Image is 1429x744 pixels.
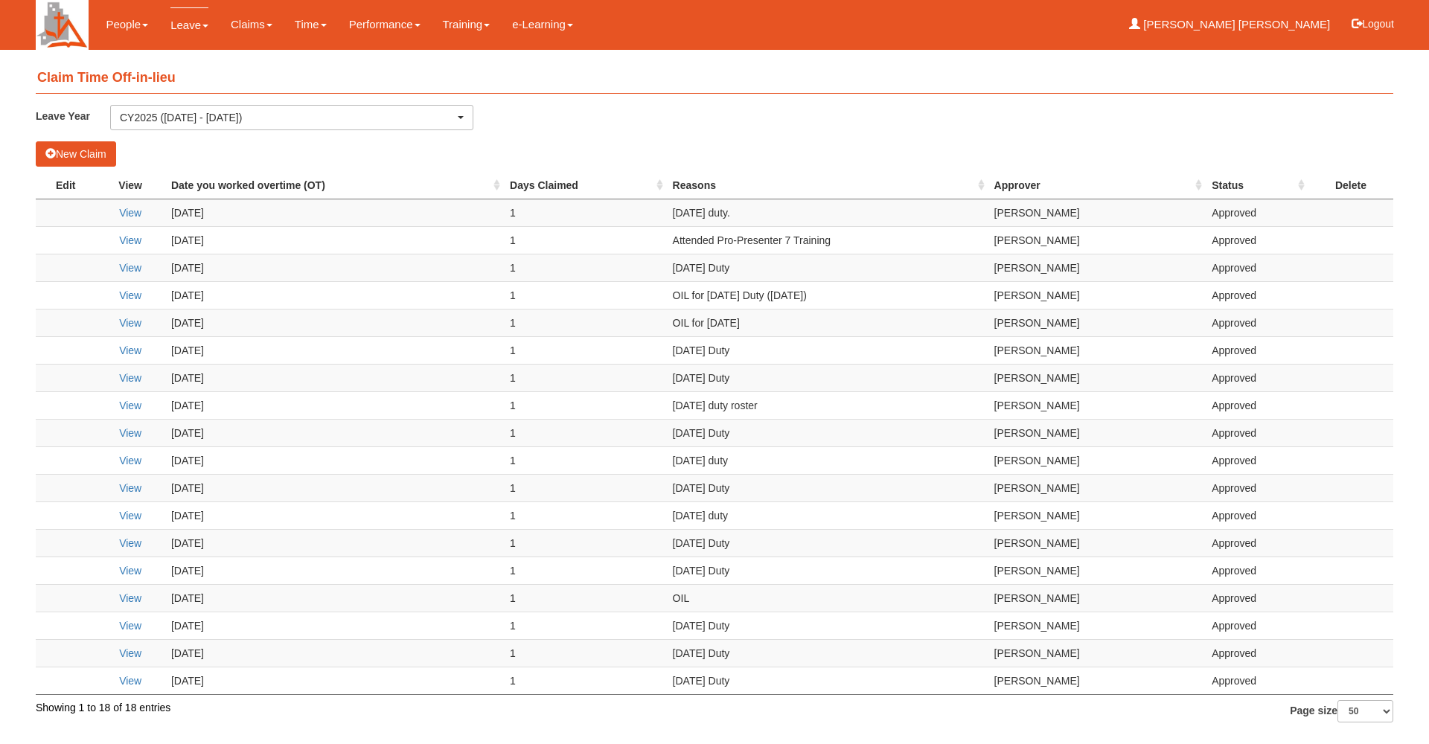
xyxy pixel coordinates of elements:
td: [DATE] [165,584,504,612]
td: 1 [504,584,667,612]
div: CY2025 ([DATE] - [DATE]) [120,110,455,125]
td: [PERSON_NAME] [988,226,1206,254]
td: [PERSON_NAME] [988,419,1206,446]
td: [DATE] [165,336,504,364]
td: [DATE] [165,529,504,557]
td: [DATE] [165,612,504,639]
td: 1 [504,557,667,584]
td: [PERSON_NAME] [988,336,1206,364]
td: [PERSON_NAME] [988,364,1206,391]
td: 1 [504,501,667,529]
a: View [119,592,141,604]
th: Days Claimed : activate to sort column ascending [504,172,667,199]
a: Performance [349,7,421,42]
td: [DATE] [165,446,504,474]
a: View [119,262,141,274]
a: View [119,400,141,411]
td: [DATE] [165,419,504,446]
td: [DATE] [165,557,504,584]
th: Delete [1308,172,1393,199]
a: [PERSON_NAME] [PERSON_NAME] [1129,7,1330,42]
td: [PERSON_NAME] [988,309,1206,336]
td: Approved [1206,419,1308,446]
a: Claims [231,7,272,42]
td: OIL for [DATE] [667,309,988,336]
th: View [95,172,164,199]
a: View [119,234,141,246]
td: 1 [504,364,667,391]
a: View [119,647,141,659]
td: [DATE] [165,501,504,529]
a: View [119,537,141,549]
button: Logout [1341,6,1404,42]
td: 1 [504,199,667,226]
td: [DATE] [165,281,504,309]
a: Training [443,7,490,42]
td: [PERSON_NAME] [988,254,1206,281]
td: [DATE] Duty [667,419,988,446]
td: Approved [1206,501,1308,529]
td: [DATE] Duty [667,639,988,667]
td: [DATE] [165,254,504,281]
label: Leave Year [36,105,110,126]
a: View [119,427,141,439]
th: Date you worked overtime (OT) : activate to sort column ascending [165,172,504,199]
td: OIL for [DATE] Duty ([DATE]) [667,281,988,309]
td: 1 [504,391,667,419]
td: [PERSON_NAME] [988,501,1206,529]
td: Approved [1206,529,1308,557]
td: [DATE] duty [667,501,988,529]
td: [DATE] [165,639,504,667]
th: Edit [36,172,95,199]
td: Approved [1206,639,1308,667]
th: Status : activate to sort column ascending [1206,172,1308,199]
h4: Claim Time Off-in-lieu [36,63,1393,94]
td: [DATE] [165,474,504,501]
td: [DATE] Duty [667,612,988,639]
td: Approved [1206,557,1308,584]
td: [DATE] Duty [667,364,988,391]
a: Leave [170,7,208,42]
td: 1 [504,281,667,309]
a: View [119,372,141,384]
a: View [119,620,141,632]
button: New Claim [36,141,116,167]
td: Approved [1206,226,1308,254]
td: Approved [1206,446,1308,474]
td: [PERSON_NAME] [988,474,1206,501]
a: People [106,7,148,42]
td: [DATE] [165,309,504,336]
td: OIL [667,584,988,612]
a: View [119,510,141,522]
th: Approver : activate to sort column ascending [988,172,1206,199]
td: [DATE] duty roster [667,391,988,419]
td: 1 [504,474,667,501]
td: [DATE] [165,226,504,254]
td: 1 [504,336,667,364]
td: [PERSON_NAME] [988,529,1206,557]
a: View [119,317,141,329]
td: [DATE] Duty [667,254,988,281]
td: Approved [1206,391,1308,419]
a: e-Learning [512,7,573,42]
td: 1 [504,612,667,639]
a: View [119,207,141,219]
a: View [119,482,141,494]
td: [DATE] Duty [667,557,988,584]
td: Approved [1206,309,1308,336]
td: [DATE] [165,391,504,419]
td: 1 [504,419,667,446]
td: [PERSON_NAME] [988,612,1206,639]
td: [PERSON_NAME] [988,639,1206,667]
td: Approved [1206,667,1308,694]
a: Time [295,7,327,42]
td: [DATE] [165,364,504,391]
td: [PERSON_NAME] [988,584,1206,612]
select: Page size [1337,700,1393,722]
td: [DATE] [165,667,504,694]
td: [DATE] Duty [667,474,988,501]
a: View [119,455,141,466]
td: [PERSON_NAME] [988,199,1206,226]
td: [DATE] Duty [667,529,988,557]
td: [PERSON_NAME] [988,667,1206,694]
